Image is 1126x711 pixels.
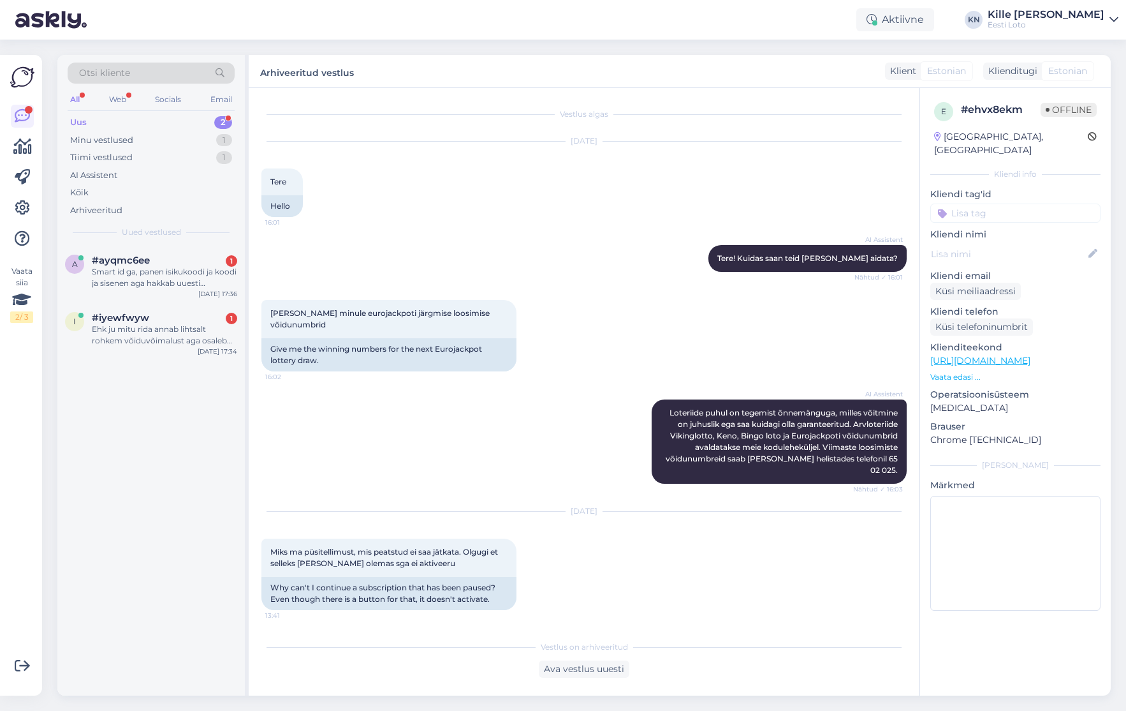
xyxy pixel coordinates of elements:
[930,305,1100,318] p: Kliendi telefon
[216,134,232,147] div: 1
[930,420,1100,433] p: Brauser
[930,479,1100,492] p: Märkmed
[856,8,934,31] div: Aktiivne
[855,389,903,399] span: AI Assistent
[988,10,1104,20] div: Kille [PERSON_NAME]
[270,547,500,568] span: Miks ma püsitellimust, mis peatstud ei saa jätkata. Olgugi et selleks [PERSON_NAME] olemas sga ei...
[261,135,907,147] div: [DATE]
[270,177,286,186] span: Tere
[261,338,516,371] div: Give me the winning numbers for the next Eurojackpot lottery draw.
[930,355,1030,366] a: [URL][DOMAIN_NAME]
[930,371,1100,383] p: Vaata edasi ...
[930,460,1100,471] div: [PERSON_NAME]
[198,347,237,356] div: [DATE] 17:34
[214,116,232,129] div: 2
[70,151,133,164] div: Tiimi vestlused
[208,91,235,108] div: Email
[666,408,900,475] span: Loteriide puhul on tegemist õnnemänguga, milles võitmine on juhuslik ega saa kuidagi olla garante...
[930,388,1100,401] p: Operatsioonisüsteem
[92,324,237,347] div: Ehk ju mitu rida annab lihtsalt rohkem võiduvõimalust aga osaleb ainult ju 1 [PERSON_NAME] mitme ...
[70,204,122,217] div: Arhiveeritud
[226,255,237,267] div: 1
[931,247,1086,261] input: Lisa nimi
[988,10,1118,30] a: Kille [PERSON_NAME]Eesti Loto
[70,169,117,182] div: AI Assistent
[70,116,87,129] div: Uus
[68,91,82,108] div: All
[983,64,1037,78] div: Klienditugi
[265,611,313,620] span: 13:41
[1041,103,1097,117] span: Offline
[930,341,1100,354] p: Klienditeekond
[965,11,983,29] div: KN
[930,168,1100,180] div: Kliendi info
[854,273,903,282] span: Nähtud ✓ 16:01
[70,134,133,147] div: Minu vestlused
[265,372,313,382] span: 16:02
[885,64,916,78] div: Klient
[92,312,149,324] span: #iyewfwyw
[73,317,76,326] span: i
[10,266,33,323] div: Vaata siia
[961,102,1041,117] div: # ehvx8ekm
[930,228,1100,241] p: Kliendi nimi
[717,253,898,263] span: Tere! Kuidas saan teid [PERSON_NAME] aidata?
[261,577,516,610] div: Why can't I continue a subscription that has been paused? Even though there is a button for that,...
[930,433,1100,447] p: Chrome [TECHNICAL_ID]
[198,289,237,299] div: [DATE] 17:36
[930,318,1033,336] div: Küsi telefoninumbrit
[106,91,129,108] div: Web
[79,66,130,80] span: Otsi kliente
[265,218,313,227] span: 16:01
[927,64,966,78] span: Estonian
[930,188,1100,201] p: Kliendi tag'id
[92,255,150,266] span: #ayqmc6ee
[72,259,78,269] span: a
[930,401,1100,415] p: [MEDICAL_DATA]
[92,266,237,289] div: Smart id ga, panen isikukoodi ja koodi ja sisenen aga hakkab uuesti isikukoodi jne küsima
[930,204,1100,223] input: Lisa tag
[152,91,184,108] div: Socials
[539,661,629,678] div: Ava vestlus uuesti
[930,283,1021,300] div: Küsi meiliaadressi
[1048,64,1087,78] span: Estonian
[10,311,33,323] div: 2 / 3
[261,505,907,517] div: [DATE]
[541,641,628,653] span: Vestlus on arhiveeritud
[855,235,903,244] span: AI Assistent
[261,195,303,217] div: Hello
[216,151,232,164] div: 1
[10,65,34,89] img: Askly Logo
[122,227,181,238] span: Uued vestlused
[261,109,907,120] div: Vestlus algas
[260,63,354,80] label: Arhiveeritud vestlus
[270,308,492,329] span: [PERSON_NAME] minule eurojackpoti järgmise loosimise võidunumbrid
[226,313,237,324] div: 1
[70,186,89,199] div: Kõik
[988,20,1104,30] div: Eesti Loto
[853,484,903,494] span: Nähtud ✓ 16:03
[930,269,1100,283] p: Kliendi email
[934,130,1088,157] div: [GEOGRAPHIC_DATA], [GEOGRAPHIC_DATA]
[941,107,946,116] span: e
